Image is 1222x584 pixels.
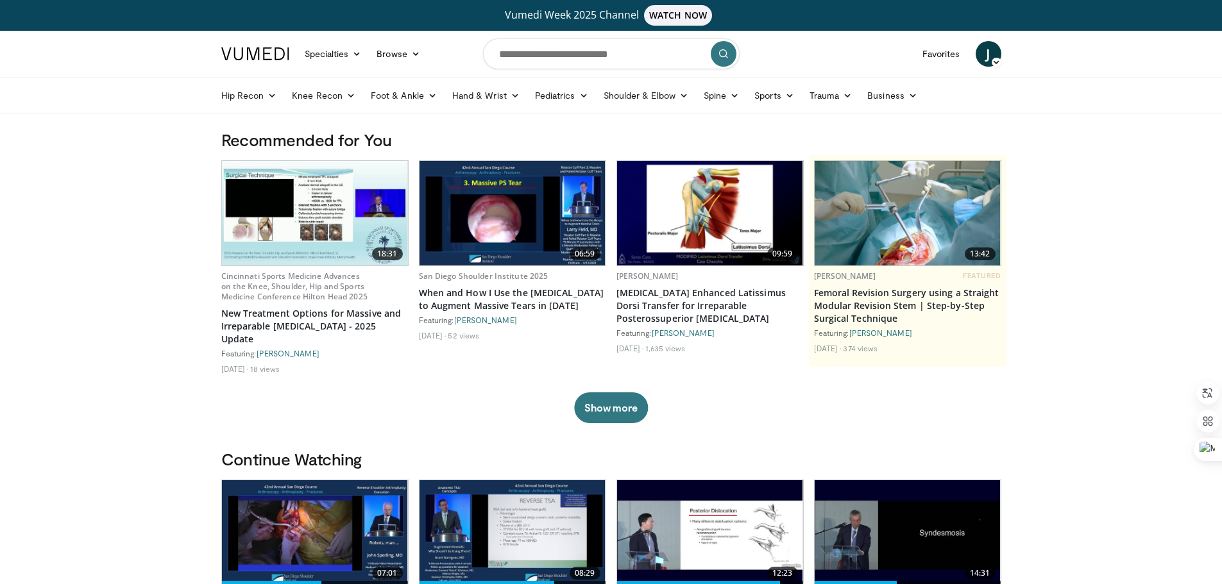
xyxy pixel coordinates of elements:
a: [PERSON_NAME] [257,349,319,358]
a: Femoral Revision Surgery using a Straight Modular Revision Stem | Step-by-Step Surgical Technique [814,287,1001,325]
a: [MEDICAL_DATA] Enhanced Latissimus Dorsi Transfer for Irreparable Posterossuperior [MEDICAL_DATA] [616,287,804,325]
a: Spine [696,83,747,108]
span: 07:01 [372,567,403,580]
a: [PERSON_NAME] [849,328,912,337]
a: When and How I Use the [MEDICAL_DATA] to Augment Massive Tears in [DATE] [419,287,606,312]
img: 1eefbaa5-c0eb-42f4-becf-0e8d1b18aab8.620x360_q85_upscale.jpg [617,161,803,265]
li: 52 views [448,330,479,340]
a: 18:31 [222,161,408,265]
div: Featuring: [616,328,804,338]
span: 13:42 [965,247,996,260]
span: 14:31 [965,567,996,580]
span: 08:29 [570,567,600,580]
a: [PERSON_NAME] [454,315,517,324]
a: Knee Recon [284,83,363,108]
a: Sports [747,83,802,108]
h3: Recommended for You [221,129,1001,150]
li: [DATE] [616,343,644,353]
div: Featuring: [814,328,1001,338]
a: [PERSON_NAME] [616,271,679,281]
span: 09:59 [767,247,798,260]
li: 1,635 views [645,343,685,353]
a: New Treatment Options for Massive and Irreparable [MEDICAL_DATA] - 2025 Update [221,307,409,346]
div: Featuring: [221,348,409,358]
img: 4275ad52-8fa6-4779-9598-00e5d5b95857.620x360_q85_upscale.jpg [815,161,1001,265]
a: [PERSON_NAME] [814,271,876,281]
li: 374 views [843,343,878,353]
span: WATCH NOW [644,5,712,26]
a: Trauma [802,83,860,108]
a: Hand & Wrist [445,83,527,108]
input: Search topics, interventions [483,38,740,69]
a: 06:59 [420,161,606,265]
li: [DATE] [419,330,446,340]
li: [DATE] [814,343,842,353]
a: Shoulder & Elbow [596,83,696,108]
a: J [976,41,1001,67]
a: Pediatrics [527,83,596,108]
img: 18aeefaf-8bfd-4460-9d1f-d1f4d7984671.620x360_q85_upscale.jpg [222,161,408,265]
a: Foot & Ankle [363,83,445,108]
li: [DATE] [221,363,249,374]
span: FEATURED [963,271,1001,280]
a: 09:59 [617,161,803,265]
img: bb5e53e6-f191-420d-8cc3-3697f5341a0d.620x360_q85_upscale.jpg [420,161,606,265]
span: 18:31 [372,247,403,260]
a: Browse [369,41,428,67]
li: 18 views [250,363,280,374]
a: Hip Recon [214,83,285,108]
h3: Continue Watching [221,449,1001,469]
span: 12:23 [767,567,798,580]
a: Vumedi Week 2025 ChannelWATCH NOW [223,5,999,26]
img: VuMedi Logo [221,47,289,60]
button: Show more [574,392,648,423]
a: Cincinnati Sports Medicine Advances on the Knee, Shoulder, Hip and Sports Medicine Conference Hil... [221,271,368,302]
span: 06:59 [570,247,600,260]
a: Favorites [915,41,968,67]
a: 13:42 [815,161,1001,265]
a: San Diego Shoulder Institute 2025 [419,271,548,281]
a: Specialties [297,41,369,67]
a: Business [860,83,925,108]
div: Featuring: [419,315,606,325]
a: [PERSON_NAME] [652,328,715,337]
